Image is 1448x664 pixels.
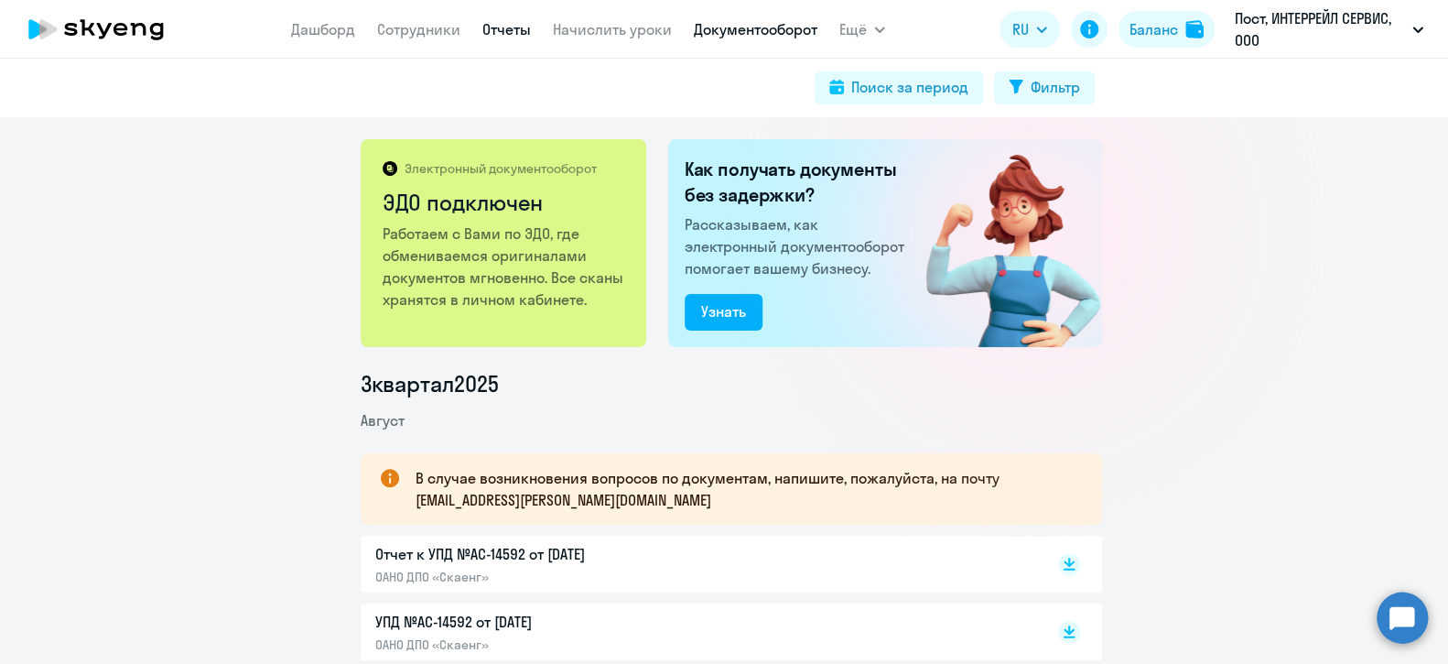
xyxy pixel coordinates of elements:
p: Электронный документооборот [405,160,597,177]
a: Сотрудники [377,20,460,38]
a: Документооборот [694,20,817,38]
li: 3 квартал 2025 [361,369,1102,398]
a: Дашборд [291,20,355,38]
button: Пост, ИНТЕРРЕЙЛ СЕРВИС, ООО [1226,7,1432,51]
button: Фильтр [994,71,1095,104]
span: Август [361,411,405,430]
p: ОАНО ДПО «Скаенг» [375,637,760,653]
button: Узнать [685,294,762,331]
div: Баланс [1129,18,1178,40]
p: Пост, ИНТЕРРЕЙЛ СЕРВИС, ООО [1235,7,1405,51]
p: Рассказываем, как электронный документооборот помогает вашему бизнесу. [685,213,912,279]
p: В случае возникновения вопросов по документам, напишите, пожалуйста, на почту [EMAIL_ADDRESS][PER... [416,467,1069,511]
a: Отчеты [482,20,531,38]
div: Фильтр [1031,76,1080,98]
p: Работаем с Вами по ЭДО, где обмениваемся оригиналами документов мгновенно. Все сканы хранятся в л... [383,223,627,310]
a: Начислить уроки [553,20,672,38]
div: Поиск за период [851,76,968,98]
span: Ещё [839,18,867,40]
a: Отчет к УПД №AC-14592 от [DATE]ОАНО ДПО «Скаенг» [375,543,1020,585]
p: ОАНО ДПО «Скаенг» [375,569,760,585]
button: Ещё [839,11,885,48]
img: connected [896,139,1102,347]
button: RU [1000,11,1060,48]
a: УПД №AC-14592 от [DATE]ОАНО ДПО «Скаенг» [375,611,1020,653]
img: balance [1185,20,1204,38]
h2: Как получать документы без задержки? [685,157,912,208]
button: Поиск за период [815,71,983,104]
div: Узнать [701,300,746,322]
p: Отчет к УПД №AC-14592 от [DATE] [375,543,760,565]
p: УПД №AC-14592 от [DATE] [375,611,760,633]
h2: ЭДО подключен [383,188,627,217]
button: Балансbalance [1118,11,1215,48]
span: RU [1012,18,1029,40]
